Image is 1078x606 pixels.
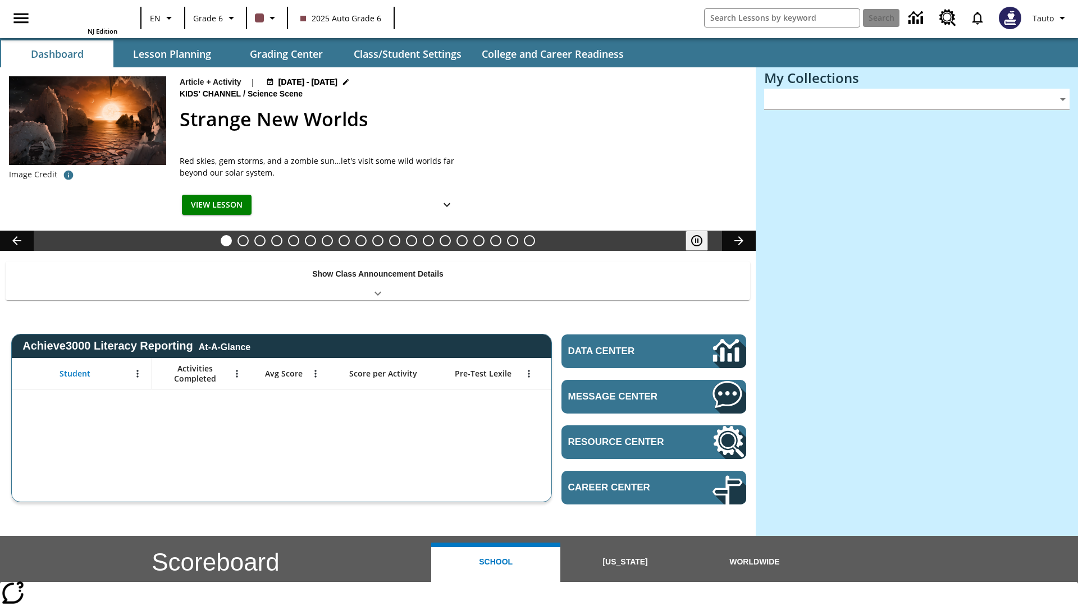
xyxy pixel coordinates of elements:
button: Slide 6 Cars of the Future? [305,235,316,246]
button: Class/Student Settings [345,40,471,67]
button: Slide 13 Pre-release lesson [423,235,434,246]
span: / [243,89,245,98]
button: Open Menu [307,365,324,382]
button: Slide 9 Attack of the Terrifying Tomatoes [355,235,367,246]
button: Slide 19 The Constitution's Balancing Act [524,235,535,246]
p: Article + Activity [180,76,241,88]
span: Achieve3000 Literacy Reporting [22,339,250,352]
button: Slide 12 Mixed Practice: Citing Evidence [406,235,417,246]
a: Data Center [561,334,746,368]
button: College and Career Readiness [473,40,633,67]
button: View Lesson [182,195,252,215]
span: Tauto [1033,12,1054,24]
button: Slide 16 Hooray for Constitution Day! [473,235,485,246]
button: Slide 18 Point of View [507,235,518,246]
a: Data Center [902,3,933,34]
img: Avatar [999,7,1021,29]
span: Kids' Channel [180,88,243,100]
span: Activities Completed [158,364,232,384]
button: Slide 5 Dirty Jobs Kids Had To Do [288,235,299,246]
button: Lesson carousel, Next [722,231,756,251]
p: Show Class Announcement Details [312,268,444,280]
button: Open Menu [129,365,146,382]
button: Slide 15 Cooking Up Native Traditions [456,235,468,246]
div: At-A-Glance [199,340,250,352]
button: [US_STATE] [560,543,689,582]
h2: Strange New Worlds [180,105,742,134]
span: Score per Activity [349,369,417,379]
button: Show Details [436,195,458,215]
span: EN [150,12,161,24]
button: Language: EN, Select a language [145,8,181,28]
button: Slide 7 The Last Homesteaders [322,235,333,246]
span: Avg Score [265,369,303,379]
button: Open Menu [520,365,537,382]
div: Red skies, gem storms, and a zombie sun…let's visit some wild worlds far beyond our solar system. [180,155,460,178]
button: Lesson Planning [116,40,228,67]
p: Image Credit [9,169,57,180]
span: Career Center [568,482,679,493]
img: Artist's concept of what it would be like to stand on the surface of the exoplanet TRAPPIST-1 [9,76,166,165]
button: Aug 24 - Aug 24 Choose Dates [264,76,353,88]
button: Slide 1 Strange New Worlds [221,235,232,246]
span: Grade 6 [193,12,223,24]
button: School [431,543,560,582]
span: NJ Edition [88,27,117,35]
button: Open side menu [4,2,38,35]
h3: My Collections [764,70,1070,86]
button: Slide 11 The Invasion of the Free CD [389,235,400,246]
span: Science Scene [248,88,305,100]
button: Select a new avatar [992,3,1028,33]
a: Message Center [561,380,746,414]
div: Home [44,3,117,35]
a: Resource Center, Will open in new tab [561,425,746,459]
span: [DATE] - [DATE] [278,76,337,88]
span: 2025 Auto Grade 6 [300,12,381,24]
div: Pause [686,231,719,251]
button: Slide 8 Solar Power to the People [339,235,350,246]
button: Profile/Settings [1028,8,1074,28]
button: Open Menu [229,365,245,382]
button: Class color is dark brown. Change class color [250,8,284,28]
button: Slide 3 All Aboard the Hyperloop? [254,235,266,246]
input: search field [705,9,860,27]
a: Home [44,4,117,27]
a: Resource Center, Will open in new tab [933,3,963,33]
button: Slide 10 Fashion Forward in Ancient Rome [372,235,383,246]
button: Worldwide [690,543,819,582]
button: Slide 4 Do You Want Fries With That? [271,235,282,246]
a: Career Center [561,471,746,504]
button: Slide 17 Remembering Justice O'Connor [490,235,501,246]
span: Message Center [568,391,679,402]
span: Data Center [568,346,674,357]
button: Slide 2 Taking Movies to the X-Dimension [237,235,249,246]
a: Notifications [963,3,992,33]
span: Pre-Test Lexile [455,369,511,379]
button: Dashboard [1,40,113,67]
button: Pause [686,231,708,251]
span: | [250,76,255,88]
button: Credit: NASA/JPL-Caltech/T. Pyle [57,165,80,185]
button: Slide 14 Career Lesson [440,235,451,246]
button: Grade: Grade 6, Select a grade [189,8,243,28]
span: Resource Center [568,437,679,448]
div: Show Class Announcement Details [6,261,750,300]
button: Grading Center [230,40,342,67]
span: Student [60,369,90,379]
